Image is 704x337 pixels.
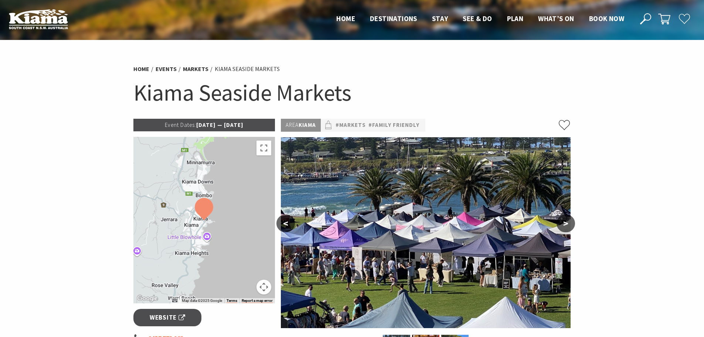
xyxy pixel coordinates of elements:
[463,14,492,23] span: See & Do
[281,137,571,328] img: Kiama Seaside Market
[329,13,632,25] nav: Main Menu
[135,294,160,303] img: Google
[9,9,68,29] img: Kiama Logo
[133,65,149,73] a: Home
[368,121,419,130] a: #Family Friendly
[256,141,271,155] button: Toggle fullscreen view
[135,294,160,303] a: Open this area in Google Maps (opens a new window)
[336,14,355,23] span: Home
[172,298,177,303] button: Keyboard shortcuts
[165,121,196,128] span: Event Dates:
[133,78,571,108] h1: Kiama Seaside Markets
[276,215,295,232] button: <
[336,121,366,130] a: #Markets
[432,14,448,23] span: Stay
[182,299,222,303] span: Map data ©2025 Google
[133,119,275,131] p: [DATE] — [DATE]
[183,65,208,73] a: Markets
[286,121,299,128] span: Area
[133,309,202,326] a: Website
[242,299,273,303] a: Report a map error
[150,313,185,323] span: Website
[227,299,237,303] a: Terms (opens in new tab)
[215,64,280,74] li: Kiama Seaside Markets
[281,119,321,132] p: Kiama
[156,65,177,73] a: Events
[256,280,271,294] button: Map camera controls
[589,14,624,23] span: Book now
[507,14,524,23] span: Plan
[370,14,417,23] span: Destinations
[538,14,574,23] span: What’s On
[557,215,575,232] button: >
